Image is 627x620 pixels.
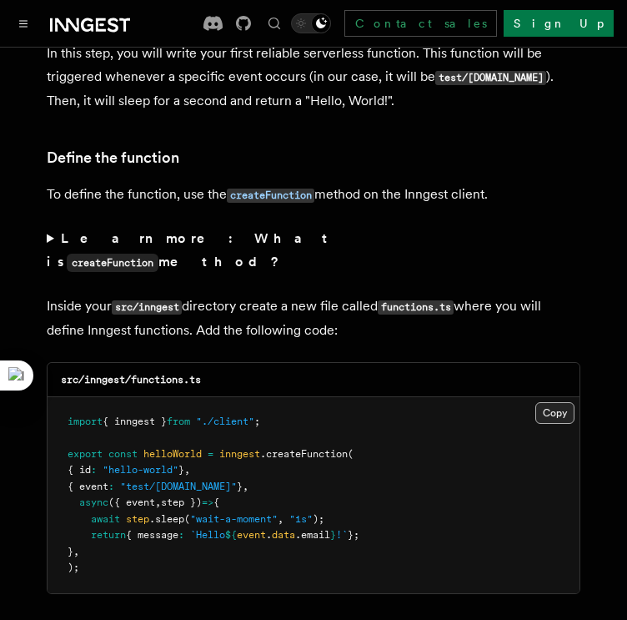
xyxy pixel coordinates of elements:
[178,529,184,541] span: :
[103,464,178,476] span: "hello-world"
[68,448,103,460] span: export
[330,529,336,541] span: }
[143,448,202,460] span: helloWorld
[67,254,158,272] code: createFunction
[264,13,284,33] button: Find something...
[243,481,248,492] span: ,
[47,230,334,270] strong: Learn more: What is method?
[184,513,190,525] span: (
[213,497,219,508] span: {
[237,529,266,541] span: event
[73,546,79,557] span: ,
[278,513,283,525] span: ,
[108,497,155,508] span: ({ event
[313,513,324,525] span: );
[225,529,237,541] span: ${
[68,416,103,427] span: import
[504,10,614,37] a: Sign Up
[266,529,272,541] span: .
[190,513,278,525] span: "wait-a-moment"
[237,481,243,492] span: }
[47,42,580,113] p: In this step, you will write your first reliable serverless function. This function will be trigg...
[68,562,79,573] span: );
[184,464,190,476] span: ,
[155,497,161,508] span: ,
[348,529,359,541] span: };
[13,13,33,33] button: Toggle navigation
[219,448,260,460] span: inngest
[149,513,184,525] span: .sleep
[196,416,254,427] span: "./client"
[202,497,213,508] span: =>
[91,529,126,541] span: return
[108,448,138,460] span: const
[336,529,348,541] span: !`
[289,513,313,525] span: "1s"
[47,183,580,207] p: To define the function, use the method on the Inngest client.
[272,529,295,541] span: data
[108,481,114,492] span: :
[68,464,91,476] span: { id
[47,146,179,169] a: Define the function
[126,529,178,541] span: { message
[103,416,167,427] span: { inngest }
[61,374,201,386] code: src/inngest/functions.ts
[208,448,213,460] span: =
[91,464,97,476] span: :
[435,71,546,85] code: test/[DOMAIN_NAME]
[68,481,108,492] span: { event
[291,13,331,33] button: Toggle dark mode
[227,186,314,202] a: createFunction
[190,529,225,541] span: `Hello
[344,10,497,37] a: Contact sales
[47,295,580,342] p: Inside your directory create a new file called where you will define Inngest functions. Add the f...
[254,416,260,427] span: ;
[178,464,184,476] span: }
[348,448,354,460] span: (
[161,497,202,508] span: step })
[535,402,574,424] button: Copy
[295,529,330,541] span: .email
[120,481,237,492] span: "test/[DOMAIN_NAME]"
[47,227,580,275] summary: Learn more: What iscreateFunctionmethod?
[378,300,454,315] code: functions.ts
[167,416,190,427] span: from
[79,497,108,508] span: async
[112,300,182,315] code: src/inngest
[227,189,314,203] code: createFunction
[91,513,120,525] span: await
[260,448,348,460] span: .createFunction
[126,513,149,525] span: step
[68,546,73,557] span: }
